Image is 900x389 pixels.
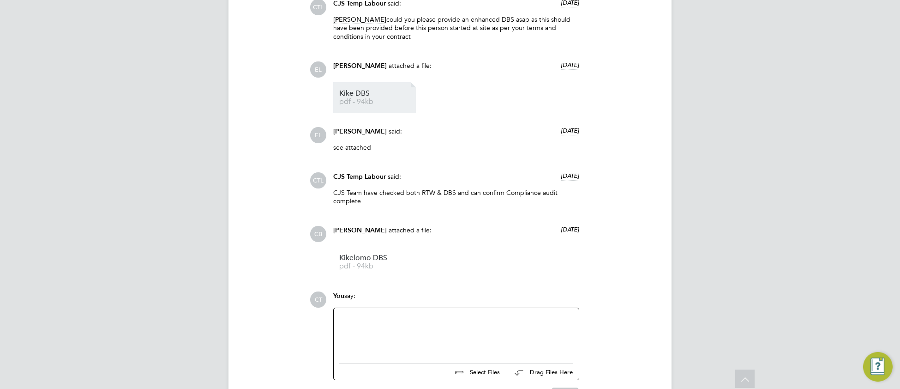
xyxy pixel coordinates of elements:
[310,127,326,143] span: EL
[339,90,413,97] span: Kike DBS
[863,352,893,382] button: Engage Resource Center
[333,173,386,181] span: CJS Temp Labour
[333,15,579,41] p: could you please provide an enhanced DBS asap as this should have been provided before this perso...
[389,127,402,135] span: said:
[333,188,579,205] p: CJS Team have checked both RTW & DBS and can confirm Compliance audit complete
[333,292,344,300] span: You
[333,143,579,152] p: see attached
[333,128,387,135] span: [PERSON_NAME]
[561,225,579,233] span: [DATE]
[310,61,326,78] span: EL
[333,292,579,308] div: say:
[388,172,401,181] span: said:
[310,172,326,188] span: CTL
[389,61,432,70] span: attached a file:
[333,15,386,24] span: [PERSON_NAME]
[561,127,579,134] span: [DATE]
[389,226,432,234] span: attached a file:
[310,226,326,242] span: CB
[339,263,413,270] span: pdf - 94kb
[333,62,387,70] span: [PERSON_NAME]
[507,363,573,382] button: Drag Files Here
[310,292,326,308] span: CT
[339,255,413,270] a: Kikelomo DBS pdf - 94kb
[561,61,579,69] span: [DATE]
[561,172,579,180] span: [DATE]
[339,90,413,105] a: Kike DBS pdf - 94kb
[333,226,387,234] span: [PERSON_NAME]
[339,98,413,105] span: pdf - 94kb
[339,255,413,261] span: Kikelomo DBS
